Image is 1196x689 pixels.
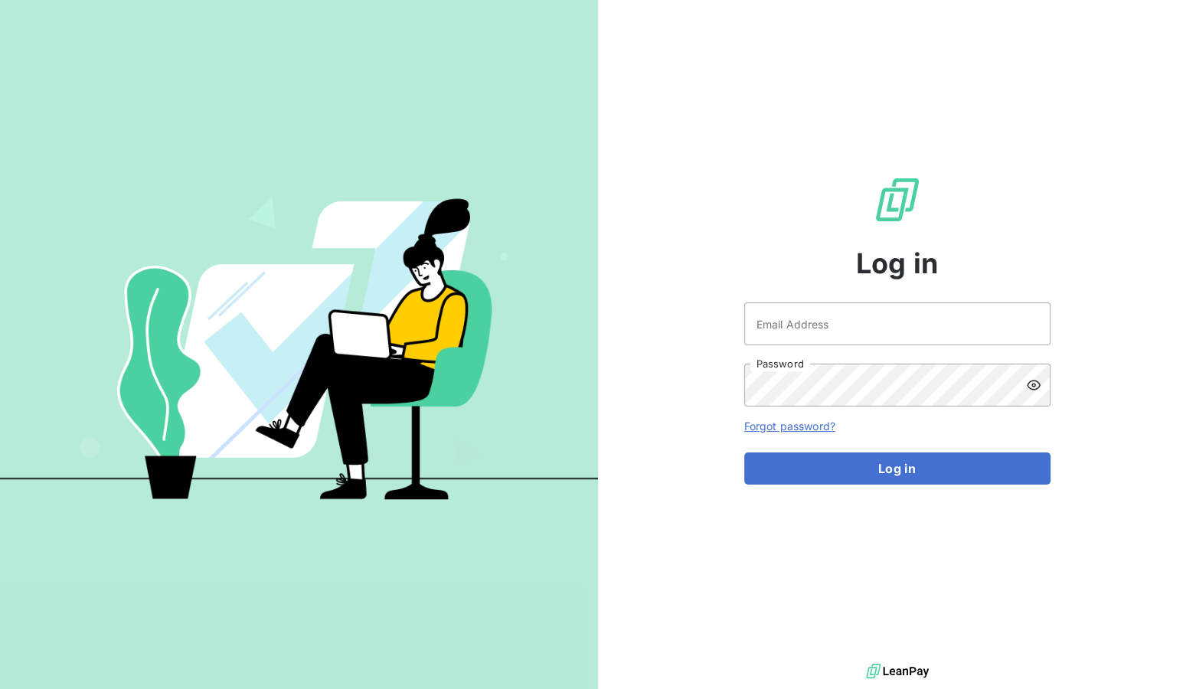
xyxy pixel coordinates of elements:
input: placeholder [744,302,1051,345]
span: Log in [856,243,938,284]
a: Forgot password? [744,420,835,433]
img: logo [866,660,929,683]
button: Log in [744,452,1051,485]
img: LeanPay Logo [873,175,922,224]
